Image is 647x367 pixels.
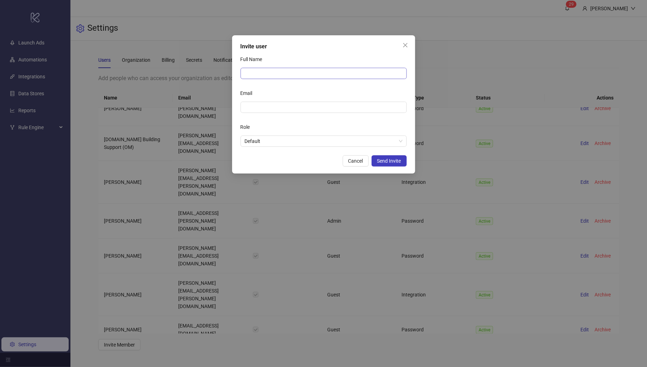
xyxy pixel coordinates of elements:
[372,155,407,167] button: Send Invite
[343,155,369,167] button: Cancel
[348,158,363,164] span: Cancel
[241,68,407,79] input: Full Name
[245,136,403,146] span: Default
[241,42,407,51] div: Invite user
[400,40,411,51] button: Close
[245,103,401,111] input: Email
[241,54,267,65] label: Full Name
[241,121,255,133] label: Role
[403,42,408,48] span: close
[241,88,257,99] label: Email
[377,158,401,164] span: Send Invite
